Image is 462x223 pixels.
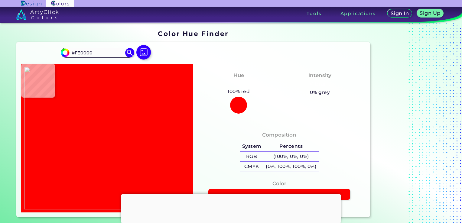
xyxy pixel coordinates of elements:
img: f85ee13c-8c35-4827-b034-d87ebf70b753 [24,67,190,209]
img: logo_artyclick_colors_white.svg [16,9,59,20]
iframe: Advertisement [373,28,448,220]
h5: System [240,141,263,151]
a: Sign In [388,9,411,17]
h5: CMYK [240,162,263,172]
a: Sign Up [418,9,443,17]
h3: Applications [340,11,376,16]
h5: Percents [263,141,319,151]
h4: Color [272,179,286,188]
h5: 100% red [225,88,252,95]
h5: (0%, 100%, 100%, 0%) [263,162,319,172]
h5: RGB [240,152,263,162]
input: type color.. [69,49,125,57]
img: ArtyClick Design logo [21,1,41,6]
h5: Sign Up [421,11,440,15]
h4: Composition [262,131,296,139]
h4: Intensity [308,71,331,80]
img: icon picture [136,45,151,60]
h4: Hue [233,71,244,80]
iframe: Advertisement [121,194,341,221]
h3: Red [231,80,247,88]
img: icon search [125,48,134,57]
h3: Tools [307,11,321,16]
h5: (100%, 0%, 0%) [263,152,319,162]
h5: 0% grey [310,89,330,96]
h1: Color Hue Finder [158,29,228,38]
h3: Vibrant [307,80,333,88]
h5: Sign In [391,11,408,16]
